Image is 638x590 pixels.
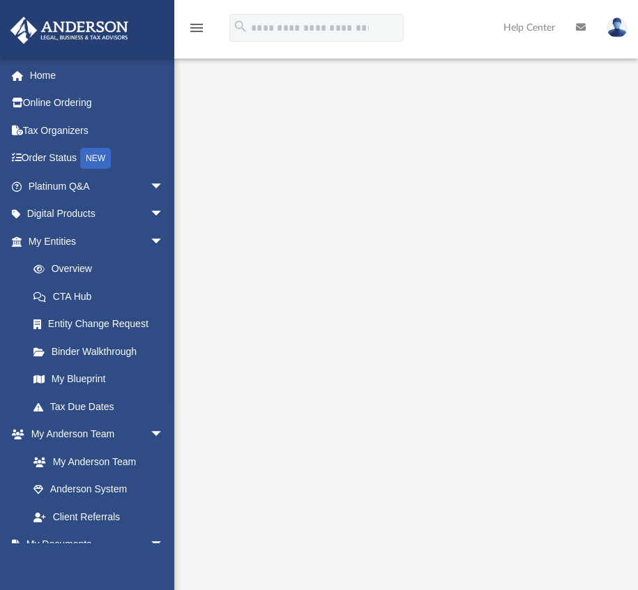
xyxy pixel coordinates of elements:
[10,421,178,448] a: My Anderson Teamarrow_drop_down
[20,282,185,310] a: CTA Hub
[10,89,185,117] a: Online Ordering
[20,393,185,421] a: Tax Due Dates
[10,61,185,89] a: Home
[150,200,178,229] span: arrow_drop_down
[188,27,205,36] a: menu
[150,531,178,559] span: arrow_drop_down
[80,148,111,169] div: NEW
[233,19,248,34] i: search
[150,421,178,449] span: arrow_drop_down
[20,255,185,283] a: Overview
[10,227,185,255] a: My Entitiesarrow_drop_down
[10,116,185,144] a: Tax Organizers
[10,172,185,200] a: Platinum Q&Aarrow_drop_down
[20,310,185,338] a: Entity Change Request
[20,365,178,393] a: My Blueprint
[607,17,628,38] img: User Pic
[188,20,205,36] i: menu
[20,448,171,476] a: My Anderson Team
[150,227,178,256] span: arrow_drop_down
[20,503,178,531] a: Client Referrals
[10,144,185,173] a: Order StatusNEW
[20,476,178,504] a: Anderson System
[10,200,185,228] a: Digital Productsarrow_drop_down
[10,531,178,559] a: My Documentsarrow_drop_down
[6,17,132,44] img: Anderson Advisors Platinum Portal
[150,172,178,201] span: arrow_drop_down
[20,338,185,365] a: Binder Walkthrough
